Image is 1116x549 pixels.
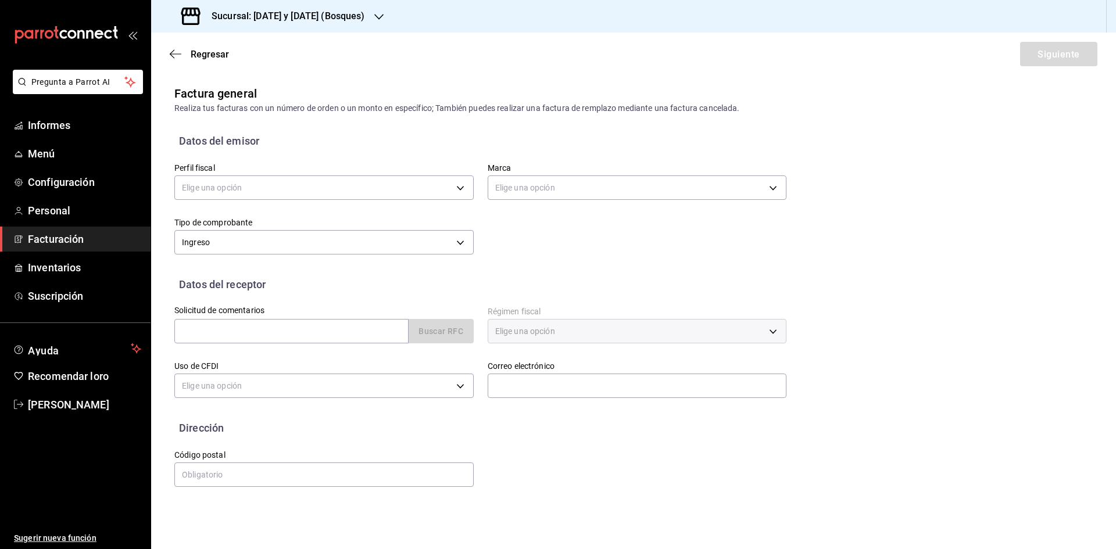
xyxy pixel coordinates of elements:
[182,381,242,390] font: Elige una opción
[179,422,224,434] font: Dirección
[14,533,96,543] font: Sugerir nueva función
[174,306,264,315] font: Solicitud de comentarios
[212,10,365,21] font: Sucursal: [DATE] y [DATE] (Bosques)
[174,87,257,101] font: Factura general
[170,49,229,60] button: Regresar
[174,103,740,113] font: Realiza tus facturas con un número de orden o un monto en específico; También puedes realizar una...
[28,370,109,382] font: Recomendar loro
[182,183,242,192] font: Elige una opción
[488,163,512,173] font: Marca
[191,49,229,60] font: Regresar
[28,148,55,160] font: Menú
[179,135,259,147] font: Datos del emisor
[488,307,541,316] font: Régimen fiscal
[174,163,215,173] font: Perfil fiscal
[31,77,110,87] font: Pregunta a Parrot AI
[28,261,81,274] font: Inventarios
[28,399,109,411] font: [PERSON_NAME]
[28,290,83,302] font: Suscripción
[174,450,226,460] font: Código postal
[128,30,137,40] button: abrir_cajón_menú
[488,361,555,371] font: Correo electrónico
[13,70,143,94] button: Pregunta a Parrot AI
[28,204,70,217] font: Personal
[28,233,84,245] font: Facturación
[174,462,474,487] input: Obligatorio
[28,176,95,188] font: Configuración
[179,278,266,290] font: Datos del receptor
[182,238,210,247] font: Ingreso
[28,119,70,131] font: Informes
[8,84,143,96] a: Pregunta a Parrot AI
[174,218,253,227] font: Tipo de comprobante
[495,326,555,336] font: Elige una opción
[174,361,219,371] font: Uso de CFDI
[495,183,555,192] font: Elige una opción
[28,345,59,357] font: Ayuda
